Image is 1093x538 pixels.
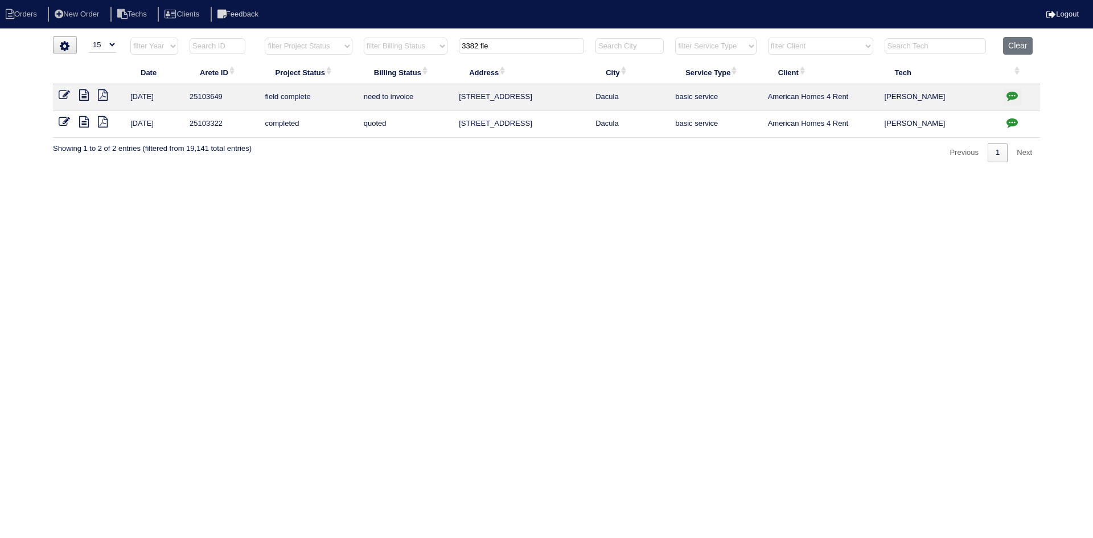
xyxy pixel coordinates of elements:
th: Tech [879,60,998,84]
input: Search Address [459,38,584,54]
td: [PERSON_NAME] [879,111,998,138]
td: basic service [669,84,762,111]
td: completed [259,111,358,138]
td: Dacula [590,111,669,138]
th: City: activate to sort column ascending [590,60,669,84]
td: quoted [358,111,453,138]
div: Showing 1 to 2 of 2 entries (filtered from 19,141 total entries) [53,138,252,154]
th: Service Type: activate to sort column ascending [669,60,762,84]
th: : activate to sort column ascending [997,60,1040,84]
td: field complete [259,84,358,111]
th: Billing Status: activate to sort column ascending [358,60,453,84]
th: Client: activate to sort column ascending [762,60,879,84]
input: Search Tech [885,38,986,54]
a: Next [1009,143,1040,162]
a: Logout [1046,10,1079,18]
td: [STREET_ADDRESS] [453,84,590,111]
li: Clients [158,7,208,22]
th: Address: activate to sort column ascending [453,60,590,84]
td: American Homes 4 Rent [762,84,879,111]
th: Project Status: activate to sort column ascending [259,60,358,84]
th: Arete ID: activate to sort column ascending [184,60,259,84]
td: 25103322 [184,111,259,138]
a: New Order [48,10,108,18]
td: [DATE] [125,111,184,138]
input: Search ID [190,38,245,54]
a: Techs [110,10,156,18]
td: basic service [669,111,762,138]
td: [DATE] [125,84,184,111]
a: Clients [158,10,208,18]
th: Date [125,60,184,84]
li: Feedback [211,7,268,22]
td: [STREET_ADDRESS] [453,111,590,138]
td: 25103649 [184,84,259,111]
a: 1 [988,143,1008,162]
li: Techs [110,7,156,22]
li: New Order [48,7,108,22]
a: Previous [942,143,987,162]
td: Dacula [590,84,669,111]
td: [PERSON_NAME] [879,84,998,111]
input: Search City [595,38,664,54]
td: American Homes 4 Rent [762,111,879,138]
button: Clear [1003,37,1032,55]
td: need to invoice [358,84,453,111]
